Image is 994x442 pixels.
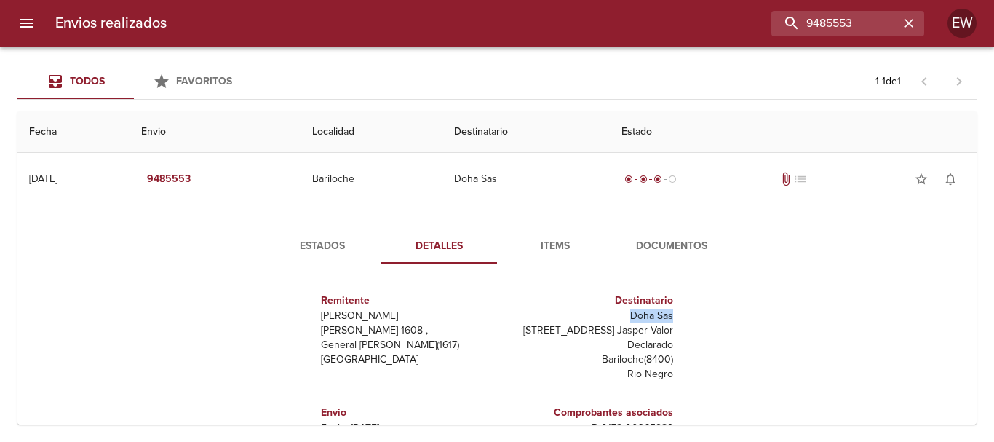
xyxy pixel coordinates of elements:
[503,323,673,352] p: [STREET_ADDRESS] Jasper Valor Declarado
[668,175,677,183] span: radio_button_unchecked
[301,153,442,205] td: Bariloche
[55,12,167,35] h6: Envios realizados
[503,405,673,421] h6: Comprobantes asociados
[321,323,491,338] p: [PERSON_NAME] 1608 ,
[947,9,977,38] div: EW
[273,237,372,256] span: Estados
[321,405,491,421] h6: Envio
[321,338,491,352] p: General [PERSON_NAME] ( 1617 )
[176,75,232,87] span: Favoritos
[936,165,965,194] button: Activar notificaciones
[9,6,44,41] button: menu
[779,172,793,186] span: Tiene documentos adjuntos
[639,175,648,183] span: radio_button_checked
[653,175,662,183] span: radio_button_checked
[624,175,633,183] span: radio_button_checked
[503,421,673,435] p: R - 0178 - 00265989
[942,64,977,99] span: Pagina siguiente
[503,293,673,309] h6: Destinatario
[147,170,191,189] em: 9485553
[622,237,721,256] span: Documentos
[17,111,130,153] th: Fecha
[621,172,680,186] div: En viaje
[141,166,196,193] button: 9485553
[70,75,105,87] span: Todos
[17,64,250,99] div: Tabs Envios
[947,9,977,38] div: Abrir información de usuario
[321,352,491,367] p: [GEOGRAPHIC_DATA]
[610,111,977,153] th: Estado
[506,237,605,256] span: Items
[771,11,899,36] input: buscar
[301,111,442,153] th: Localidad
[503,352,673,367] p: Bariloche ( 8400 )
[907,74,942,88] span: Pagina anterior
[793,172,808,186] span: No tiene pedido asociado
[943,172,958,186] span: notifications_none
[875,74,901,89] p: 1 - 1 de 1
[907,165,936,194] button: Agregar a favoritos
[130,111,301,153] th: Envio
[503,309,673,323] p: Doha Sas
[29,173,57,185] div: [DATE]
[321,293,491,309] h6: Remitente
[442,111,610,153] th: Destinatario
[914,172,929,186] span: star_border
[503,367,673,382] p: Rio Negro
[321,309,491,323] p: [PERSON_NAME]
[389,237,488,256] span: Detalles
[264,229,730,264] div: Tabs detalle de guia
[321,421,491,435] p: Fecha: [DATE]
[442,153,610,205] td: Doha Sas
